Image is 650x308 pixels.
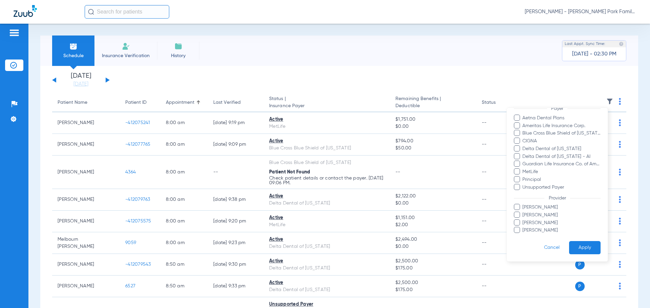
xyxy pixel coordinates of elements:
[522,122,601,129] span: Ameritas Life Insurance Corp.
[569,241,601,254] button: Apply
[522,153,601,160] span: Delta Dental of [US_STATE] - AI
[522,176,601,183] span: Principal
[522,184,601,191] span: Unsupported Payer
[522,138,601,145] span: CIGNA
[522,212,601,219] span: [PERSON_NAME]
[544,196,570,200] span: Provider
[522,161,601,168] span: Guardian Life Insurance Co. of America
[522,219,601,227] span: [PERSON_NAME]
[535,241,569,254] button: Cancel
[522,130,601,137] span: Blue Cross Blue Shield of [US_STATE]
[547,106,567,111] span: Payer
[522,115,601,122] span: Aetna Dental Plans
[522,204,601,211] span: [PERSON_NAME]
[522,145,601,152] span: Delta Dental of [US_STATE]
[522,168,601,175] span: MetLife
[522,227,601,234] span: [PERSON_NAME]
